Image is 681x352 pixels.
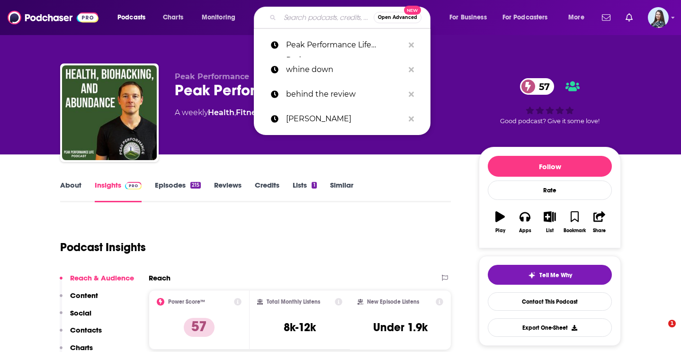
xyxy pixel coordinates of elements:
a: Reviews [214,181,242,202]
a: Fitness [236,108,264,117]
div: Apps [519,228,531,234]
div: Bookmark [564,228,586,234]
input: Search podcasts, credits, & more... [280,10,374,25]
div: 215 [190,182,201,189]
p: behind the review [286,82,404,107]
span: , [234,108,236,117]
button: Share [587,205,612,239]
span: Tell Me Why [539,271,572,279]
button: open menu [562,10,596,25]
div: A weekly podcast [175,107,345,118]
h3: 8k-12k [284,320,316,334]
a: About [60,181,81,202]
a: Peak Performance Life Podcast [254,33,430,57]
p: Kevin Owocki [286,107,404,131]
button: Play [488,205,512,239]
iframe: Intercom live chat [649,320,672,343]
span: Open Advanced [378,15,417,20]
a: Contact This Podcast [488,292,612,311]
span: Good podcast? Give it some love! [500,117,600,125]
a: Credits [255,181,279,202]
a: Health [208,108,234,117]
p: Content [70,291,98,300]
div: Play [495,228,505,234]
div: Search podcasts, credits, & more... [263,7,439,28]
button: Open AdvancedNew [374,12,421,23]
p: Reach & Audience [70,273,134,282]
a: whine down [254,57,430,82]
button: tell me why sparkleTell Me Why [488,265,612,285]
a: Show notifications dropdown [622,9,636,26]
img: Podchaser - Follow, Share and Rate Podcasts [8,9,99,27]
div: Rate [488,181,612,200]
button: List [538,205,562,239]
h2: Power Score™ [168,298,205,305]
button: Content [60,291,98,308]
button: Export One-Sheet [488,318,612,337]
button: Follow [488,156,612,177]
a: 57 [520,78,555,95]
span: Monitoring [202,11,235,24]
p: Contacts [70,325,102,334]
span: 1 [668,320,676,327]
div: 1 [312,182,316,189]
div: Share [593,228,606,234]
div: List [546,228,554,234]
h1: Podcast Insights [60,240,146,254]
img: Peak Performance Life Podcast [62,65,157,160]
h2: New Episode Listens [367,298,419,305]
span: For Podcasters [502,11,548,24]
p: Social [70,308,91,317]
p: 57 [184,318,215,337]
button: Contacts [60,325,102,343]
span: Podcasts [117,11,145,24]
span: 57 [529,78,555,95]
span: For Business [449,11,487,24]
button: Show profile menu [648,7,669,28]
button: open menu [111,10,158,25]
a: Episodes215 [155,181,201,202]
h2: Total Monthly Listens [267,298,320,305]
p: Charts [70,343,93,352]
div: 57Good podcast? Give it some love! [479,72,621,131]
span: Charts [163,11,183,24]
h2: Reach [149,273,170,282]
button: Social [60,308,91,326]
p: Peak Performance Life Podcast [286,33,404,57]
button: open menu [496,10,562,25]
span: Peak Performance [175,72,249,81]
img: tell me why sparkle [528,271,536,279]
a: Charts [157,10,189,25]
a: behind the review [254,82,430,107]
span: New [404,6,421,15]
a: Lists1 [293,181,316,202]
button: Reach & Audience [60,273,134,291]
img: User Profile [648,7,669,28]
span: More [568,11,584,24]
a: Similar [330,181,353,202]
h3: Under 1.9k [373,320,428,334]
a: [PERSON_NAME] [254,107,430,131]
a: Show notifications dropdown [598,9,614,26]
img: Podchaser Pro [125,182,142,190]
button: open menu [195,10,248,25]
p: whine down [286,57,404,82]
button: open menu [443,10,499,25]
a: InsightsPodchaser Pro [95,181,142,202]
button: Bookmark [562,205,587,239]
span: Logged in as brookefortierpr [648,7,669,28]
button: Apps [512,205,537,239]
